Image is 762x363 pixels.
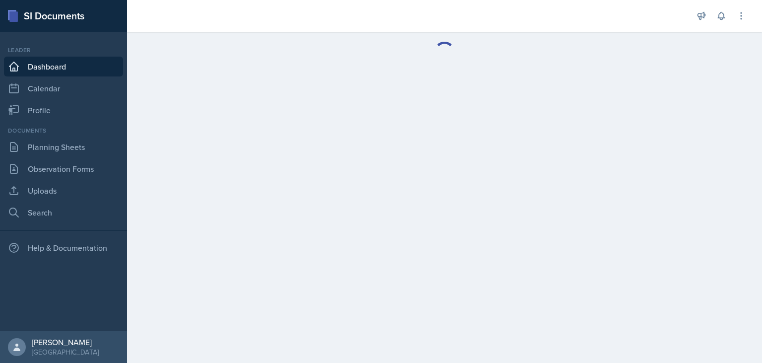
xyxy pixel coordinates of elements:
a: Uploads [4,181,123,201]
div: Leader [4,46,123,55]
a: Calendar [4,78,123,98]
a: Dashboard [4,57,123,76]
div: [PERSON_NAME] [32,337,99,347]
div: Help & Documentation [4,238,123,258]
a: Search [4,203,123,222]
a: Profile [4,100,123,120]
div: Documents [4,126,123,135]
a: Planning Sheets [4,137,123,157]
a: Observation Forms [4,159,123,179]
div: [GEOGRAPHIC_DATA] [32,347,99,357]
